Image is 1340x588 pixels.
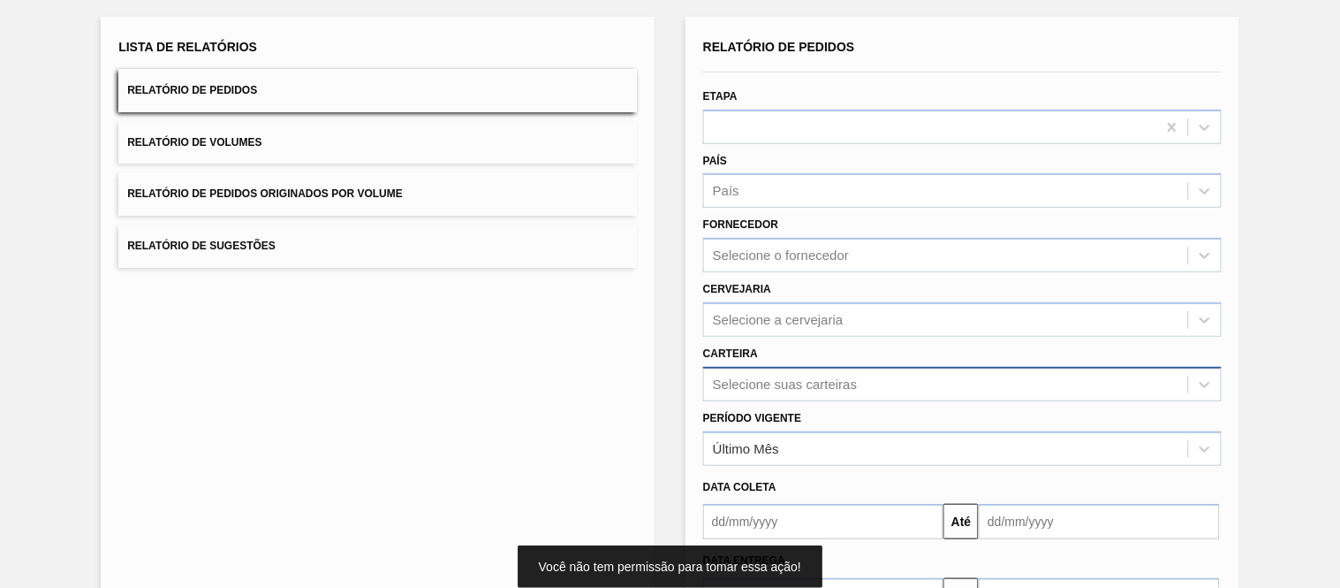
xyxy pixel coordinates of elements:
[713,312,844,327] div: Selecione a cervejaria
[713,184,739,199] div: País
[703,218,778,231] label: Fornecedor
[118,172,637,216] button: Relatório de Pedidos Originados por Volume
[979,504,1219,539] input: dd/mm/yyyy
[703,481,776,493] span: Data coleta
[703,40,855,54] span: Relatório de Pedidos
[127,84,257,96] span: Relatório de Pedidos
[127,187,403,200] span: Relatório de Pedidos Originados por Volume
[713,441,779,456] div: Último Mês
[703,412,801,424] label: Período Vigente
[539,560,801,574] span: Você não tem permissão para tomar essa ação!
[943,504,979,539] button: Até
[118,121,637,164] button: Relatório de Volumes
[127,136,261,149] span: Relatório de Volumes
[118,225,637,268] button: Relatório de Sugestões
[703,504,943,539] input: dd/mm/yyyy
[118,40,257,54] span: Lista de Relatórios
[703,155,727,167] label: País
[703,283,771,295] label: Cervejaria
[703,90,738,103] label: Etapa
[118,69,637,112] button: Relatório de Pedidos
[713,377,857,392] div: Selecione suas carteiras
[127,240,276,252] span: Relatório de Sugestões
[713,248,849,263] div: Selecione o fornecedor
[703,347,758,360] label: Carteira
